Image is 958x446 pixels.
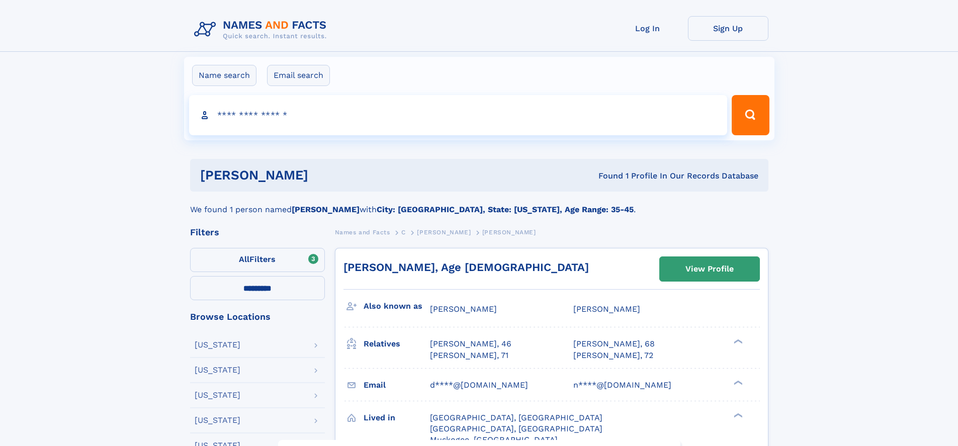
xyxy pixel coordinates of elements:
[192,65,256,86] label: Name search
[190,312,325,321] div: Browse Locations
[573,338,655,349] a: [PERSON_NAME], 68
[364,298,430,315] h3: Also known as
[239,254,249,264] span: All
[364,377,430,394] h3: Email
[417,226,471,238] a: [PERSON_NAME]
[685,257,734,281] div: View Profile
[688,16,768,41] a: Sign Up
[335,226,390,238] a: Names and Facts
[401,229,406,236] span: C
[732,95,769,135] button: Search Button
[195,391,240,399] div: [US_STATE]
[573,350,653,361] a: [PERSON_NAME], 72
[195,416,240,424] div: [US_STATE]
[430,350,508,361] a: [PERSON_NAME], 71
[189,95,728,135] input: search input
[430,304,497,314] span: [PERSON_NAME]
[364,335,430,352] h3: Relatives
[292,205,360,214] b: [PERSON_NAME]
[607,16,688,41] a: Log In
[482,229,536,236] span: [PERSON_NAME]
[190,192,768,216] div: We found 1 person named with .
[401,226,406,238] a: C
[377,205,634,214] b: City: [GEOGRAPHIC_DATA], State: [US_STATE], Age Range: 35-45
[190,16,335,43] img: Logo Names and Facts
[190,228,325,237] div: Filters
[195,341,240,349] div: [US_STATE]
[731,412,743,418] div: ❯
[430,435,558,444] span: Muskogee, [GEOGRAPHIC_DATA]
[195,366,240,374] div: [US_STATE]
[200,169,454,182] h1: [PERSON_NAME]
[364,409,430,426] h3: Lived in
[190,248,325,272] label: Filters
[267,65,330,86] label: Email search
[731,338,743,345] div: ❯
[430,413,602,422] span: [GEOGRAPHIC_DATA], [GEOGRAPHIC_DATA]
[430,338,511,349] a: [PERSON_NAME], 46
[731,379,743,386] div: ❯
[430,424,602,433] span: [GEOGRAPHIC_DATA], [GEOGRAPHIC_DATA]
[343,261,589,274] a: [PERSON_NAME], Age [DEMOGRAPHIC_DATA]
[660,257,759,281] a: View Profile
[417,229,471,236] span: [PERSON_NAME]
[573,304,640,314] span: [PERSON_NAME]
[453,170,758,182] div: Found 1 Profile In Our Records Database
